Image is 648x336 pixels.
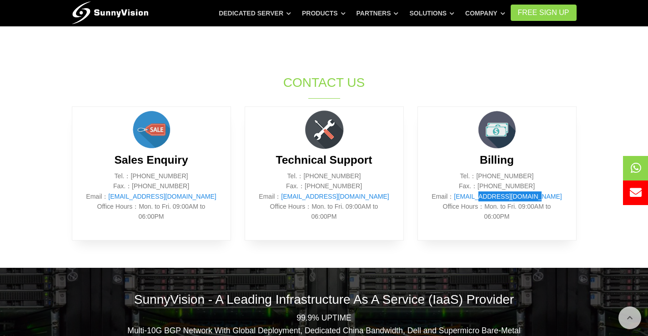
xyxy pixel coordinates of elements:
a: FREE Sign Up [511,5,577,21]
b: Technical Support [276,154,372,166]
b: Sales Enquiry [114,154,188,166]
a: [EMAIL_ADDRESS][DOMAIN_NAME] [454,193,562,200]
a: Products [302,5,346,21]
p: Tel.：[PHONE_NUMBER] Fax.：[PHONE_NUMBER] Email： Office Hours：Mon. to Fri. 09:00AM to 06:00PM [432,171,563,222]
h1: Contact Us [173,74,476,91]
a: [EMAIL_ADDRESS][DOMAIN_NAME] [108,193,216,200]
img: flat-repair-tools.png [301,107,347,152]
a: Dedicated Server [219,5,291,21]
p: Tel.：[PHONE_NUMBER] Fax.：[PHONE_NUMBER] Email： Office Hours：Mon. to Fri. 09:00AM to 06:00PM [86,171,217,222]
img: money.png [474,107,520,152]
h2: SunnyVision - A Leading Infrastructure As A Service (IaaS) Provider [72,291,577,308]
b: Billing [480,154,514,166]
a: [EMAIL_ADDRESS][DOMAIN_NAME] [281,193,389,200]
img: sales.png [129,107,174,152]
a: Partners [357,5,399,21]
a: Company [465,5,505,21]
p: Tel.：[PHONE_NUMBER] Fax.：[PHONE_NUMBER] Email： Office Hours：Mon. to Fri. 09:00AM to 06:00PM [259,171,390,222]
a: Solutions [409,5,454,21]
